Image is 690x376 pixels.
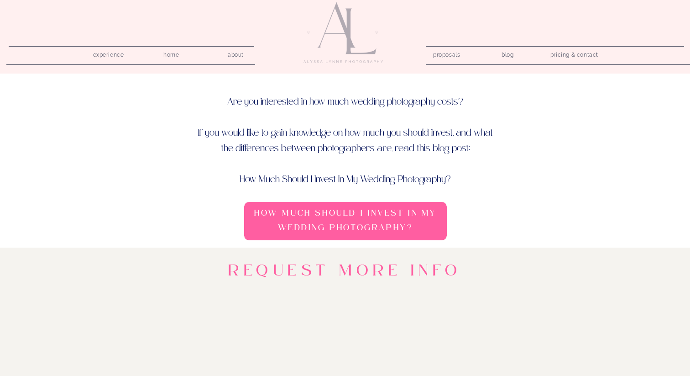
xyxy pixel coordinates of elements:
[247,206,444,238] a: How Much Should I Invest In My Wedding Photography?
[196,261,494,285] h1: Request more Info
[495,49,521,58] a: blog
[158,49,184,58] a: home
[197,94,494,168] p: Are you interested in how much wedding photography costs? If you would like to gain knowledge on ...
[223,49,249,58] a: about
[87,49,130,58] a: experience
[433,49,459,58] a: proposals
[547,49,602,62] a: pricing & contact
